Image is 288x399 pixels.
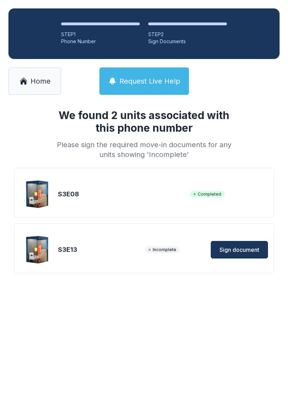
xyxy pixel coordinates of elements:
div: Sign Documents [148,38,227,45]
div: Please sign the required move-in documents for any units showing 'Incomplete' [54,140,234,159]
span: Home [31,76,51,86]
div: STEP 1 [61,31,140,38]
div: STEP 2 [148,31,227,38]
span: Completed [190,191,225,198]
span: Sign document [220,246,259,254]
div: S3E08 [58,189,187,199]
div: Phone Number [61,38,140,45]
span: Request Live Help [119,76,180,86]
div: S3E13 [58,245,142,255]
span: Incomplete [145,246,180,253]
h1: We found 2 units associated with this phone number [54,109,234,134]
